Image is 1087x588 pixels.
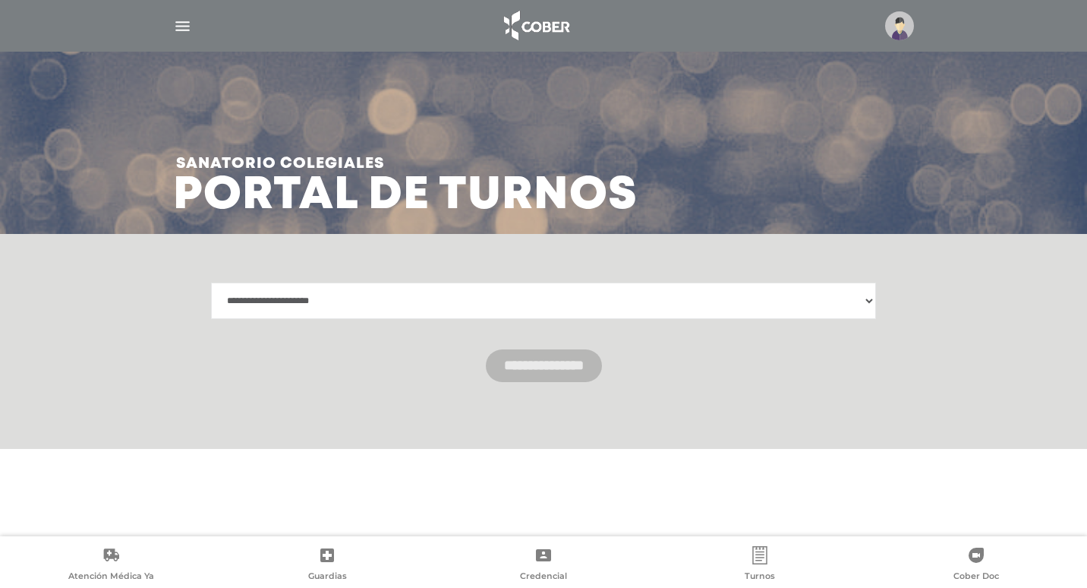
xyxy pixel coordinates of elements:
span: Credencial [520,571,567,584]
img: Cober_menu-lines-white.svg [173,17,192,36]
a: Turnos [651,546,868,585]
img: profile-placeholder.svg [885,11,914,40]
span: Sanatorio colegiales [176,144,638,184]
span: Guardias [308,571,347,584]
span: Turnos [745,571,775,584]
span: Cober Doc [953,571,999,584]
img: logo_cober_home-white.png [496,8,575,44]
a: Atención Médica Ya [3,546,219,585]
h3: Portal de turnos [173,144,638,216]
span: Atención Médica Ya [68,571,154,584]
a: Credencial [436,546,652,585]
a: Guardias [219,546,436,585]
a: Cober Doc [868,546,1084,585]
